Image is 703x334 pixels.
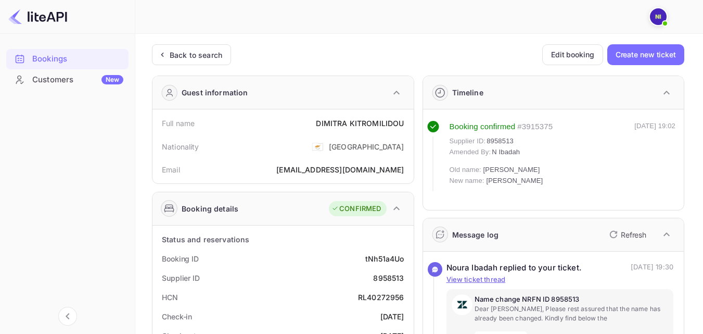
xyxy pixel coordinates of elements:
div: Bookings [6,49,129,69]
div: Check-in [162,311,192,322]
div: [DATE] 19:02 [634,121,675,191]
div: Full name [162,118,195,129]
div: tNh51a4Uo [365,253,404,264]
p: Refresh [621,229,646,240]
div: # 3915375 [517,121,553,133]
span: 8958513 [487,136,514,146]
span: Amended By: [450,147,491,157]
span: New name : [450,177,487,184]
span: [PERSON_NAME] [483,166,540,174]
div: Message log [452,229,499,240]
div: DIMITRA KITROMILIDOU [316,118,404,129]
div: Booking confirmed [450,121,516,133]
div: [GEOGRAPHIC_DATA] [329,141,404,152]
div: Timeline [452,87,483,98]
div: Noura Ibadah replied to your ticket. [446,262,582,274]
div: Back to search [170,50,222,60]
div: CustomersNew [6,70,129,90]
a: Bookings [6,49,129,68]
div: Customers [32,74,123,86]
button: Edit booking [542,44,603,65]
span: United States [312,137,324,156]
p: Name change NRFN ID 8958513 [475,294,669,305]
span: Supplier ID: [450,136,486,146]
div: [EMAIL_ADDRESS][DOMAIN_NAME] [276,164,404,175]
div: New [101,75,123,84]
p: View ticket thread [446,275,674,285]
p: [DATE] 19:30 [631,262,673,274]
div: HCN [162,292,178,303]
div: Status and reservations [162,234,249,245]
div: CONFIRMED [331,204,381,214]
span: N Ibadah [492,147,520,157]
img: LiteAPI logo [8,8,67,25]
div: Email [162,164,180,175]
div: RL40272956 [358,292,404,303]
div: Booking details [182,203,238,214]
img: N Ibadah [650,8,667,25]
a: CustomersNew [6,70,129,89]
div: Guest information [182,87,248,98]
div: Supplier ID [162,273,200,283]
button: Collapse navigation [58,307,77,326]
div: [DATE] [380,311,404,322]
button: Create new ticket [607,44,684,65]
div: Nationality [162,141,199,152]
div: Bookings [32,53,123,65]
img: AwvSTEc2VUhQAAAAAElFTkSuQmCC [452,294,472,315]
div: Booking ID [162,253,199,264]
span: Old name : [450,166,483,174]
button: Refresh [603,226,650,243]
span: [PERSON_NAME] [486,177,543,184]
div: 8958513 [373,273,404,283]
p: Dear [PERSON_NAME], Please rest assured that the name has already been changed. Kindly find below... [475,304,669,323]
